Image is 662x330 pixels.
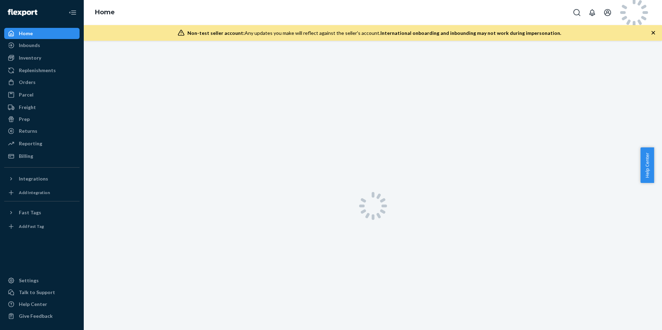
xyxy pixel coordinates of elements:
div: Orders [19,79,36,86]
div: Any updates you make will reflect against the seller's account. [187,30,561,37]
a: Add Fast Tag [4,221,80,232]
a: Home [4,28,80,39]
div: Prep [19,116,30,123]
a: Prep [4,114,80,125]
button: Talk to Support [4,287,80,298]
div: Replenishments [19,67,56,74]
span: Non-test seller account: [187,30,245,36]
div: Inventory [19,54,41,61]
a: Reporting [4,138,80,149]
a: Returns [4,125,80,137]
button: Integrations [4,173,80,184]
a: Help Center [4,299,80,310]
span: International onboarding and inbounding may not work during impersonation. [380,30,561,36]
div: Help Center [19,301,47,308]
button: Give Feedback [4,310,80,322]
div: Home [19,30,33,37]
div: Integrations [19,175,48,182]
a: Replenishments [4,65,80,76]
a: Inventory [4,52,80,63]
a: Settings [4,275,80,286]
div: Billing [19,153,33,160]
a: Freight [4,102,80,113]
a: Home [95,8,115,16]
a: Inbounds [4,40,80,51]
div: Parcel [19,91,34,98]
a: Parcel [4,89,80,100]
div: Give Feedback [19,313,53,320]
div: Talk to Support [19,289,55,296]
div: Fast Tags [19,209,41,216]
button: Help Center [640,147,654,183]
button: Close Navigation [66,6,80,20]
div: Reporting [19,140,42,147]
button: Open account menu [601,6,615,20]
div: Returns [19,128,37,135]
div: Freight [19,104,36,111]
button: Open Search Box [570,6,584,20]
a: Add Integration [4,187,80,198]
div: Inbounds [19,42,40,49]
div: Add Fast Tag [19,223,44,229]
a: Billing [4,151,80,162]
button: Open notifications [585,6,599,20]
div: Add Integration [19,190,50,195]
img: Flexport logo [8,9,37,16]
a: Orders [4,77,80,88]
button: Fast Tags [4,207,80,218]
ol: breadcrumbs [89,2,120,23]
div: Settings [19,277,39,284]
